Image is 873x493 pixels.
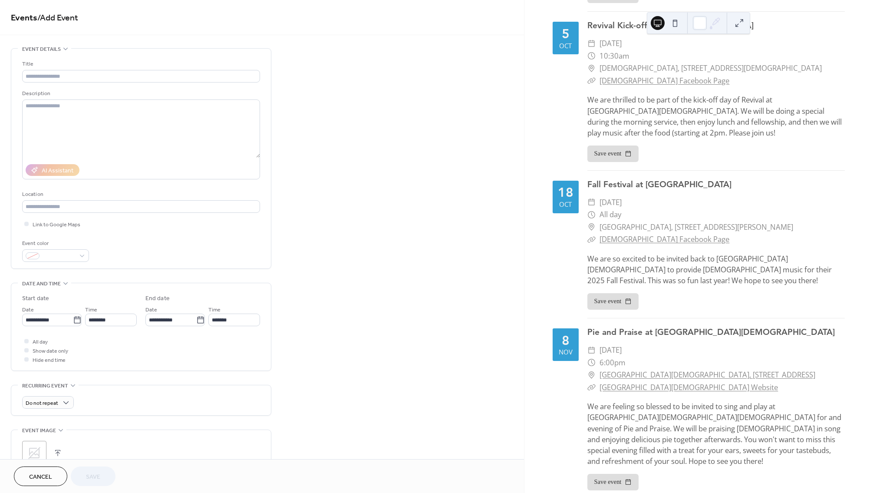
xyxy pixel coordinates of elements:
div: Event color [22,239,87,248]
a: [GEOGRAPHIC_DATA][DEMOGRAPHIC_DATA], [STREET_ADDRESS] [600,369,815,381]
span: 10:30am [600,50,629,63]
div: ​ [587,233,596,246]
span: Date and time [22,279,61,288]
div: Oct [559,43,572,49]
div: Start date [22,294,49,303]
span: Date [145,305,157,314]
div: We are so excited to be invited back to [GEOGRAPHIC_DATA][DEMOGRAPHIC_DATA] to provide [DEMOGRAPH... [587,253,845,286]
span: [DATE] [600,196,622,209]
div: ​ [587,75,596,87]
span: Show date only [33,347,68,356]
div: ​ [587,50,596,63]
span: Do not repeat [26,398,58,408]
div: ​ [587,381,596,394]
span: Event details [22,45,61,54]
a: [DEMOGRAPHIC_DATA] Facebook Page [600,234,729,244]
a: Events [11,10,37,26]
button: Save event [587,474,639,490]
span: All day [600,208,621,221]
span: Event image [22,426,56,435]
button: Save event [587,146,639,162]
div: ​ [587,208,596,221]
div: End date [145,294,170,303]
div: ​ [587,37,596,50]
div: Oct [559,201,572,208]
div: ​ [587,221,596,234]
div: Location [22,190,258,199]
div: ; [22,441,46,465]
div: 5 [562,27,570,40]
div: We are thrilled to be part of the kick-off day of Revival at [GEOGRAPHIC_DATA][DEMOGRAPHIC_DATA].... [587,94,845,138]
div: ​ [587,369,596,381]
a: Fall Festival at [GEOGRAPHIC_DATA] [587,179,731,189]
div: ​ [587,344,596,357]
a: [DEMOGRAPHIC_DATA] Facebook Page [600,76,729,86]
span: Link to Google Maps [33,220,80,229]
div: We are feeling so blessed to be invited to sing and play at [GEOGRAPHIC_DATA][DEMOGRAPHIC_DATA][D... [587,401,845,467]
span: Time [208,305,221,314]
span: Date [22,305,34,314]
a: Revival Kick-off at [DEMOGRAPHIC_DATA] [587,20,754,30]
span: 6:00pm [600,357,626,369]
div: Description [22,89,258,98]
div: ​ [587,196,596,209]
span: [DATE] [600,344,622,357]
div: Title [22,60,258,69]
span: [DATE] [600,37,622,50]
span: Cancel [29,473,52,482]
div: Nov [559,349,573,355]
button: Cancel [14,467,67,486]
span: Time [85,305,97,314]
div: 8 [562,334,570,347]
span: / Add Event [37,10,78,26]
a: Pie and Praise at [GEOGRAPHIC_DATA][DEMOGRAPHIC_DATA] [587,327,835,337]
span: All day [33,337,48,347]
div: ​ [587,62,596,75]
div: 18 [558,186,573,199]
a: [GEOGRAPHIC_DATA][DEMOGRAPHIC_DATA] Website [600,382,778,392]
div: ​ [587,357,596,369]
span: [GEOGRAPHIC_DATA], [STREET_ADDRESS][PERSON_NAME] [600,221,793,234]
span: Hide end time [33,356,66,365]
span: [DEMOGRAPHIC_DATA], [STREET_ADDRESS][DEMOGRAPHIC_DATA] [600,62,822,75]
span: Recurring event [22,381,68,390]
button: Save event [587,293,639,310]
